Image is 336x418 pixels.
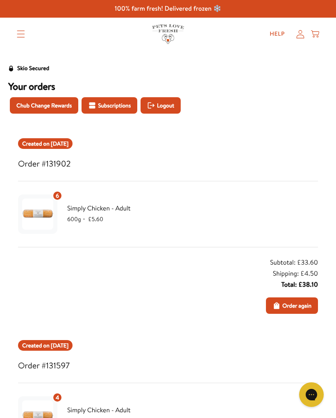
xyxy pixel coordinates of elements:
svg: Security [8,66,14,71]
button: Order again [266,297,318,314]
img: Pets Love Fresh [152,24,184,43]
span: Order again [282,301,311,310]
div: 6 units of item: Simply Chicken - Adult [52,191,62,201]
div: Shipping: £4.50 [273,268,318,279]
img: Simply Chicken - Adult [22,199,53,230]
span: £5.60 [88,215,103,223]
iframe: Gorgias live chat messenger [295,379,328,410]
a: Help [263,26,291,42]
h3: Order #131902 [18,157,318,171]
a: Skio Secured [8,64,49,80]
button: Logout [141,97,181,114]
div: Subtotal: £33.60 [270,257,318,268]
span: 4 [56,393,59,402]
button: Chub Change Rewards [10,97,78,114]
span: Simply Chicken - Adult [67,203,162,214]
span: Logout [157,101,174,110]
summary: Translation missing: en.sections.header.menu [10,24,32,44]
button: Subscriptions [82,97,137,114]
h3: Order #131597 [18,359,318,373]
h3: Your orders [8,80,328,92]
div: Skio Secured [17,64,49,73]
div: 4 units of item: Simply Chicken - Adult [52,393,62,402]
div: Total: £38.10 [282,279,318,290]
span: Created on [DATE] [22,139,68,148]
span: Created on [DATE] [22,341,68,350]
span: Simply Chicken - Adult [67,405,162,416]
span: Chub Change Rewards [16,101,72,110]
span: 6 [56,191,59,200]
span: Subscriptions [98,101,131,110]
span: 600g ・ [67,215,88,223]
